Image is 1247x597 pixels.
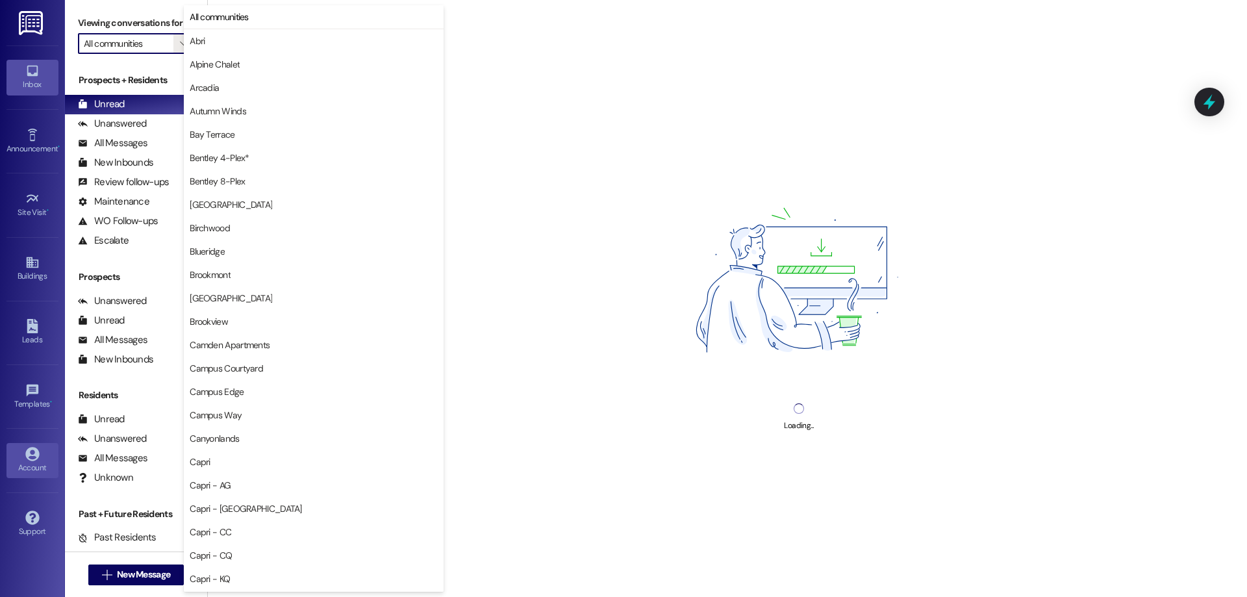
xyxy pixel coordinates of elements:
[65,507,207,521] div: Past + Future Residents
[190,338,270,351] span: Camden Apartments
[78,195,149,209] div: Maintenance
[190,34,205,47] span: Abri
[58,142,60,151] span: •
[190,105,246,118] span: Autumn Winds
[78,471,133,485] div: Unknown
[78,353,153,366] div: New Inbounds
[190,432,239,445] span: Canyonlands
[190,292,272,305] span: [GEOGRAPHIC_DATA]
[190,549,232,562] span: Capri - CQ
[84,33,173,54] input: All communities
[65,270,207,284] div: Prospects
[190,58,240,71] span: Alpine Chalet
[88,565,184,585] button: New Message
[190,502,302,515] span: Capri - [GEOGRAPHIC_DATA]
[78,451,147,465] div: All Messages
[190,175,245,188] span: Bentley 8-Plex
[190,409,242,422] span: Campus Way
[190,385,244,398] span: Campus Edge
[190,572,230,585] span: Capri - KQ
[6,379,58,414] a: Templates •
[6,507,58,542] a: Support
[19,11,45,35] img: ResiDesk Logo
[78,432,147,446] div: Unanswered
[6,188,58,223] a: Site Visit •
[6,60,58,95] a: Inbox
[6,315,58,350] a: Leads
[47,206,49,215] span: •
[180,38,187,49] i: 
[65,388,207,402] div: Residents
[78,136,147,150] div: All Messages
[190,268,231,281] span: Brookmont
[190,222,230,235] span: Birchwood
[190,128,234,141] span: Bay Terrace
[50,398,52,407] span: •
[190,10,249,23] span: All communities
[190,198,272,211] span: [GEOGRAPHIC_DATA]
[190,526,231,539] span: Capri - CC
[78,117,147,131] div: Unanswered
[102,570,112,580] i: 
[78,13,194,33] label: Viewing conversations for
[190,151,249,164] span: Bentley 4-Plex*
[190,315,228,328] span: Brookview
[78,413,125,426] div: Unread
[6,251,58,286] a: Buildings
[65,73,207,87] div: Prospects + Residents
[78,97,125,111] div: Unread
[78,175,169,189] div: Review follow-ups
[78,156,153,170] div: New Inbounds
[78,314,125,327] div: Unread
[78,333,147,347] div: All Messages
[784,419,813,433] div: Loading...
[190,362,263,375] span: Campus Courtyard
[78,531,157,544] div: Past Residents
[78,214,158,228] div: WO Follow-ups
[190,479,231,492] span: Capri - AG
[78,294,147,308] div: Unanswered
[6,443,58,478] a: Account
[78,234,129,248] div: Escalate
[190,455,210,468] span: Capri
[190,245,225,258] span: Blueridge
[190,81,219,94] span: Arcadia
[117,568,170,581] span: New Message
